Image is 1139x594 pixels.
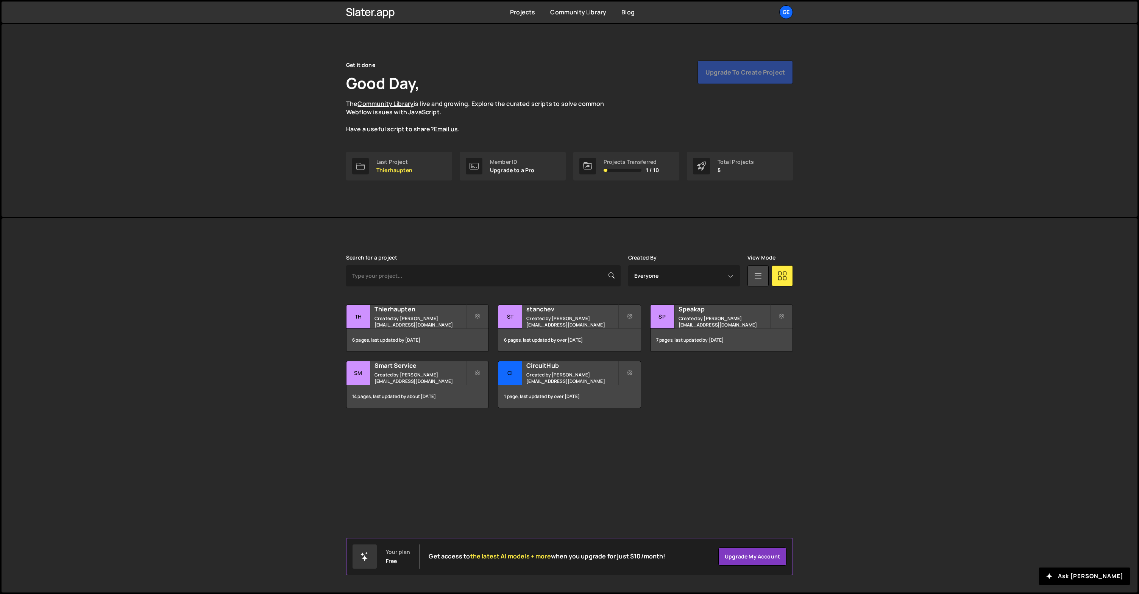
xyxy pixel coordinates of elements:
[779,5,793,19] a: Ge
[374,315,466,328] small: Created by [PERSON_NAME][EMAIL_ADDRESS][DOMAIN_NAME]
[386,558,397,564] div: Free
[374,305,466,313] h2: Thierhaupten
[434,125,458,133] a: Email us
[718,167,754,173] p: 5
[628,255,657,261] label: Created By
[679,315,770,328] small: Created by [PERSON_NAME][EMAIL_ADDRESS][DOMAIN_NAME]
[346,305,489,352] a: Th Thierhaupten Created by [PERSON_NAME][EMAIL_ADDRESS][DOMAIN_NAME] 6 pages, last updated by [DATE]
[490,159,535,165] div: Member ID
[346,73,420,93] h1: Good Day,
[346,361,489,408] a: Sm Smart Service Created by [PERSON_NAME][EMAIL_ADDRESS][DOMAIN_NAME] 14 pages, last updated by a...
[651,305,674,329] div: Sp
[498,305,522,329] div: st
[526,315,618,328] small: Created by [PERSON_NAME][EMAIL_ADDRESS][DOMAIN_NAME]
[679,305,770,313] h2: Speakap
[346,61,375,70] div: Get it done
[510,8,535,16] a: Projects
[346,265,621,286] input: Type your project...
[718,547,786,566] a: Upgrade my account
[621,8,635,16] a: Blog
[376,159,412,165] div: Last Project
[386,549,410,555] div: Your plan
[498,305,641,352] a: st stanchev Created by [PERSON_NAME][EMAIL_ADDRESS][DOMAIN_NAME] 6 pages, last updated by over [D...
[604,159,659,165] div: Projects Transferred
[1039,568,1130,585] button: Ask [PERSON_NAME]
[346,329,488,351] div: 6 pages, last updated by [DATE]
[498,329,640,351] div: 6 pages, last updated by over [DATE]
[498,361,641,408] a: Ci CircuitHub Created by [PERSON_NAME][EMAIL_ADDRESS][DOMAIN_NAME] 1 page, last updated by over [...
[526,305,618,313] h2: stanchev
[718,159,754,165] div: Total Projects
[651,329,793,351] div: 7 pages, last updated by [DATE]
[550,8,606,16] a: Community Library
[346,385,488,408] div: 14 pages, last updated by about [DATE]
[376,167,412,173] p: Thierhaupten
[374,372,466,384] small: Created by [PERSON_NAME][EMAIL_ADDRESS][DOMAIN_NAME]
[346,152,452,180] a: Last Project Thierhaupten
[526,372,618,384] small: Created by [PERSON_NAME][EMAIL_ADDRESS][DOMAIN_NAME]
[498,385,640,408] div: 1 page, last updated by over [DATE]
[526,361,618,370] h2: CircuitHub
[346,100,619,134] p: The is live and growing. Explore the curated scripts to solve common Webflow issues with JavaScri...
[374,361,466,370] h2: Smart Service
[346,255,397,261] label: Search for a project
[357,100,413,108] a: Community Library
[747,255,775,261] label: View Mode
[346,305,370,329] div: Th
[650,305,793,352] a: Sp Speakap Created by [PERSON_NAME][EMAIL_ADDRESS][DOMAIN_NAME] 7 pages, last updated by [DATE]
[490,167,535,173] p: Upgrade to a Pro
[646,167,659,173] span: 1 / 10
[470,552,551,560] span: the latest AI models + more
[346,361,370,385] div: Sm
[429,553,665,560] h2: Get access to when you upgrade for just $10/month!
[498,361,522,385] div: Ci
